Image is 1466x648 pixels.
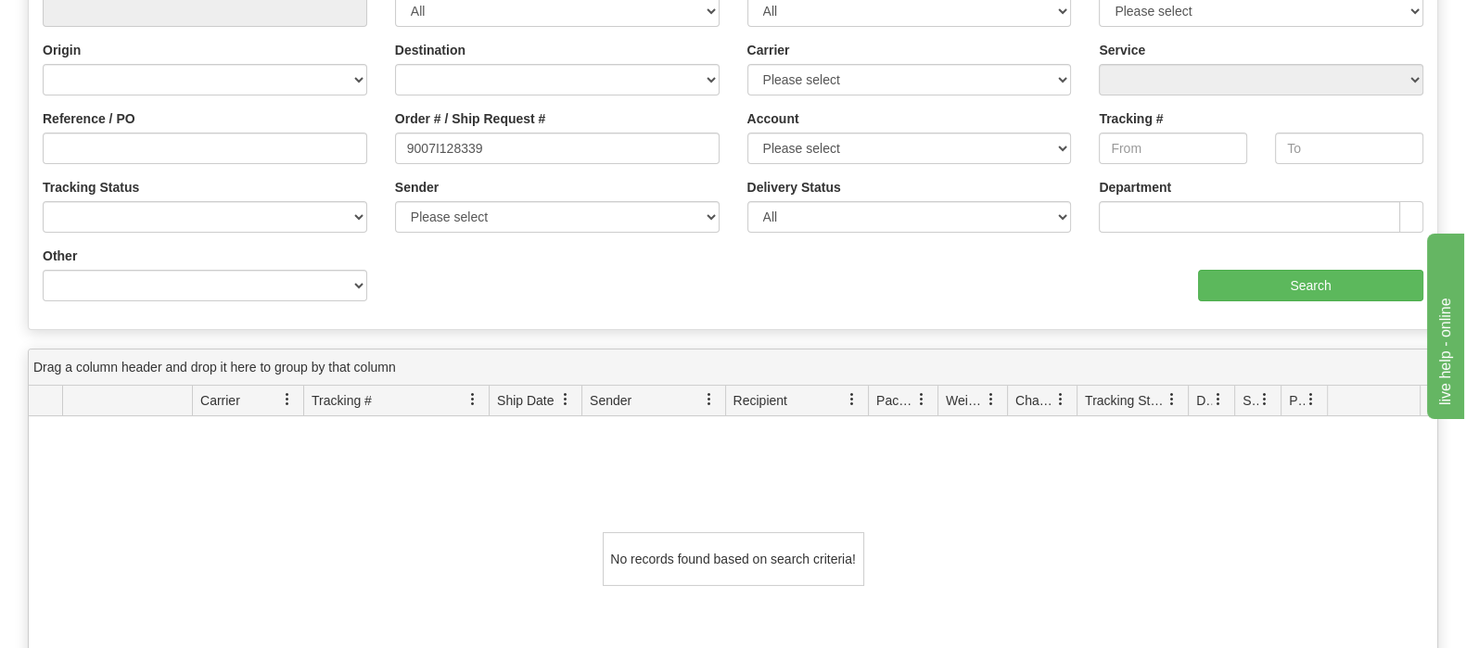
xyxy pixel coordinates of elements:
label: Delivery Status [747,178,841,197]
span: Tracking Status [1085,391,1166,410]
a: Packages filter column settings [906,384,937,415]
span: Pickup Status [1289,391,1305,410]
a: Shipment Issues filter column settings [1249,384,1281,415]
a: Carrier filter column settings [272,384,303,415]
label: Service [1099,41,1145,59]
div: grid grouping header [29,349,1437,386]
span: Recipient [733,391,787,410]
span: Delivery Status [1196,391,1212,410]
input: From [1099,133,1247,164]
a: Weight filter column settings [975,384,1007,415]
a: Ship Date filter column settings [550,384,581,415]
label: Department [1099,178,1171,197]
label: Account [747,109,799,128]
label: Origin [43,41,81,59]
input: To [1275,133,1423,164]
a: Tracking # filter column settings [457,384,489,415]
label: Carrier [747,41,790,59]
div: No records found based on search criteria! [603,532,864,586]
label: Tracking Status [43,178,139,197]
a: Tracking Status filter column settings [1156,384,1188,415]
a: Charge filter column settings [1045,384,1077,415]
label: Destination [395,41,465,59]
span: Shipment Issues [1243,391,1258,410]
a: Sender filter column settings [694,384,725,415]
label: Order # / Ship Request # [395,109,546,128]
label: Other [43,247,77,265]
label: Sender [395,178,439,197]
div: live help - online [14,11,172,33]
span: Ship Date [497,391,554,410]
a: Pickup Status filter column settings [1295,384,1327,415]
span: Tracking # [312,391,372,410]
span: Carrier [200,391,240,410]
label: Tracking # [1099,109,1163,128]
input: Search [1198,270,1423,301]
label: Reference / PO [43,109,135,128]
a: Recipient filter column settings [836,384,868,415]
span: Sender [590,391,631,410]
span: Weight [946,391,985,410]
a: Delivery Status filter column settings [1203,384,1234,415]
span: Packages [876,391,915,410]
span: Charge [1015,391,1054,410]
iframe: chat widget [1423,229,1464,418]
